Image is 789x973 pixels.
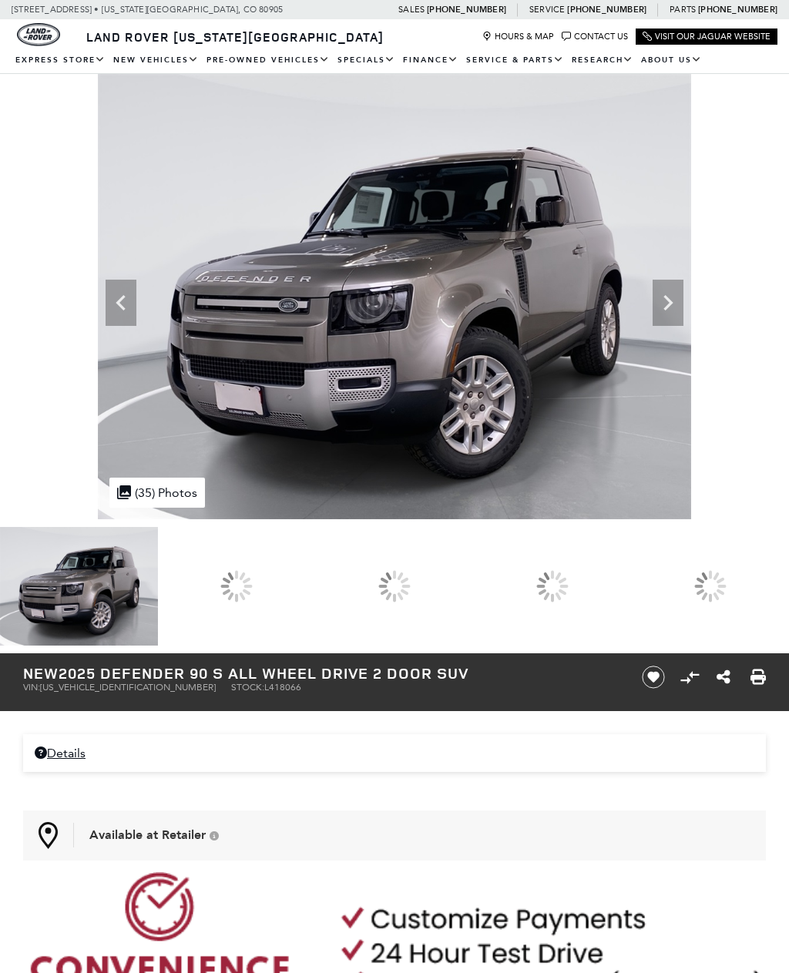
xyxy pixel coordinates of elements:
a: [PHONE_NUMBER] [567,4,646,15]
a: Details [35,746,754,760]
nav: Main Navigation [12,47,777,74]
a: Hours & Map [482,32,554,42]
span: Available at Retailer [89,827,206,844]
a: Share this New 2025 Defender 90 S All Wheel Drive 2 Door SUV [717,668,730,686]
strong: New [23,663,59,683]
img: Land Rover [17,23,60,46]
span: Stock: [231,682,264,693]
a: About Us [637,47,706,74]
a: EXPRESS STORE [12,47,109,74]
a: Specials [334,47,399,74]
a: New Vehicles [109,47,203,74]
h1: 2025 Defender 90 S All Wheel Drive 2 Door SUV [23,665,619,682]
span: Land Rover [US_STATE][GEOGRAPHIC_DATA] [86,29,384,45]
a: Finance [399,47,462,74]
div: Vehicle is in stock and ready for immediate delivery. Due to demand, availability is subject to c... [210,830,219,840]
span: [US_VEHICLE_IDENTIFICATION_NUMBER] [40,682,216,693]
a: [PHONE_NUMBER] [698,4,777,15]
a: Service & Parts [462,47,568,74]
button: Compare vehicle [678,666,701,689]
a: land-rover [17,23,60,46]
a: Print this New 2025 Defender 90 S All Wheel Drive 2 Door SUV [750,668,766,686]
img: Map Pin Icon [39,822,58,849]
button: Save vehicle [636,665,670,689]
a: Research [568,47,637,74]
a: Pre-Owned Vehicles [203,47,334,74]
span: L418066 [264,682,301,693]
a: [STREET_ADDRESS] • [US_STATE][GEOGRAPHIC_DATA], CO 80905 [12,5,283,15]
a: Land Rover [US_STATE][GEOGRAPHIC_DATA] [77,29,393,45]
span: VIN: [23,682,40,693]
a: [PHONE_NUMBER] [427,4,506,15]
a: Contact Us [562,32,628,42]
img: New 2025 Silicon Silver LAND ROVER S image 1 [98,74,692,519]
a: Visit Our Jaguar Website [643,32,771,42]
div: (35) Photos [109,478,205,508]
